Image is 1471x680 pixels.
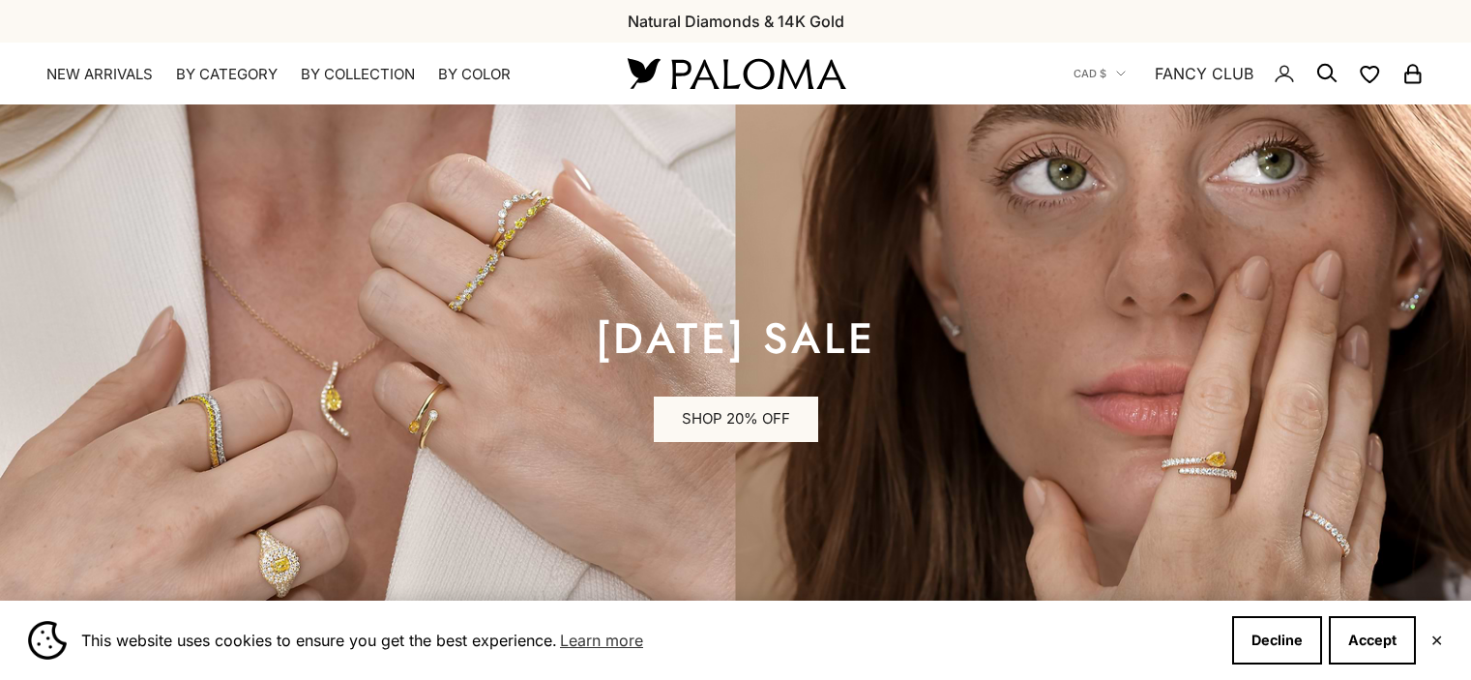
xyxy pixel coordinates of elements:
span: CAD $ [1074,65,1106,82]
button: Decline [1232,616,1322,665]
nav: Secondary navigation [1074,43,1425,104]
p: Natural Diamonds & 14K Gold [628,9,844,34]
p: [DATE] sale [596,319,876,358]
span: This website uses cookies to ensure you get the best experience. [81,626,1217,655]
summary: By Category [176,65,278,84]
button: CAD $ [1074,65,1126,82]
button: Close [1430,635,1443,646]
a: Learn more [557,626,646,655]
summary: By Color [438,65,511,84]
nav: Primary navigation [46,65,581,84]
a: NEW ARRIVALS [46,65,153,84]
a: FANCY CLUB [1155,61,1253,86]
img: Cookie banner [28,621,67,660]
summary: By Collection [301,65,415,84]
a: SHOP 20% OFF [654,397,818,443]
button: Accept [1329,616,1416,665]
